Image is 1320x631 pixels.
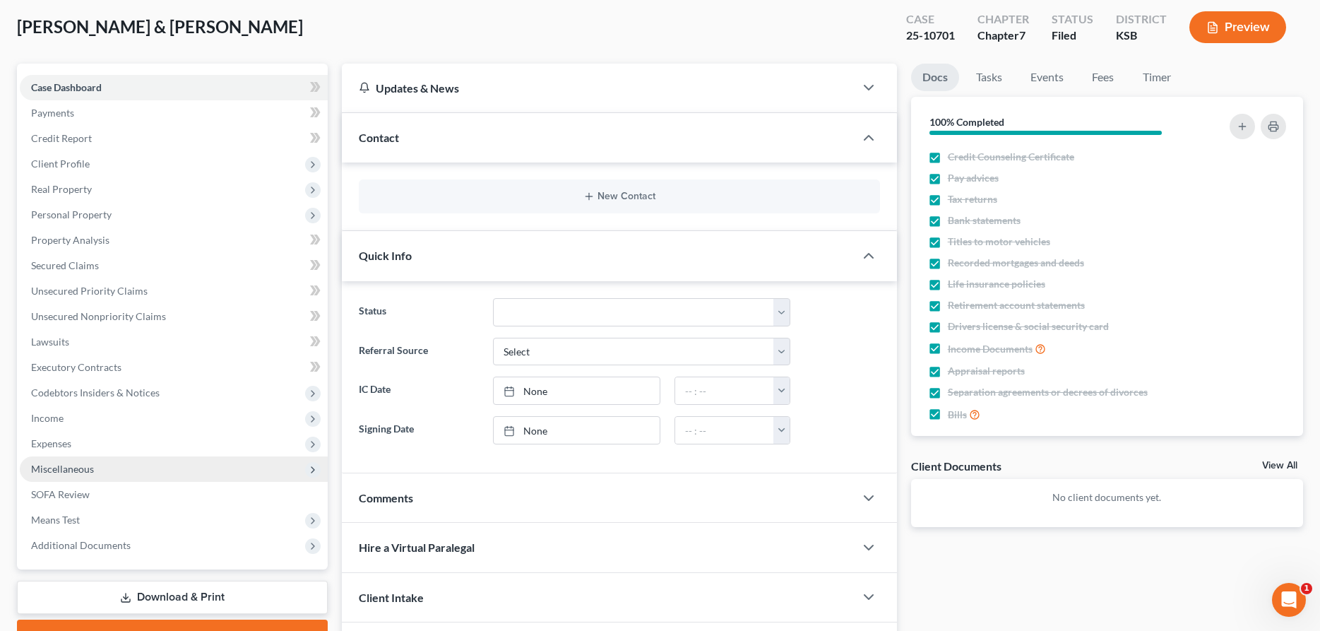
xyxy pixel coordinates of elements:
[31,336,69,348] span: Lawsuits
[948,408,967,422] span: Bills
[20,278,328,304] a: Unsecured Priority Claims
[1052,11,1093,28] div: Status
[31,539,131,551] span: Additional Documents
[911,459,1001,473] div: Client Documents
[977,11,1029,28] div: Chapter
[370,191,868,202] button: New Contact
[948,342,1033,356] span: Income Documents
[1301,583,1312,594] span: 1
[31,488,90,500] span: SOFA Review
[929,116,1004,128] strong: 100% Completed
[31,514,80,526] span: Means Test
[922,490,1292,505] p: No client documents yet.
[359,81,837,95] div: Updates & News
[31,412,64,424] span: Income
[31,107,74,119] span: Payments
[1262,461,1297,471] a: View All
[352,416,485,444] label: Signing Date
[359,491,413,505] span: Comments
[31,234,109,246] span: Property Analysis
[948,298,1085,312] span: Retirement account statements
[31,463,94,475] span: Miscellaneous
[948,171,999,185] span: Pay advices
[31,132,92,144] span: Credit Report
[31,183,92,195] span: Real Property
[20,329,328,355] a: Lawsuits
[948,385,1148,399] span: Separation agreements or decrees of divorces
[1116,28,1167,44] div: KSB
[1131,64,1182,91] a: Timer
[948,364,1025,378] span: Appraisal reports
[359,249,412,262] span: Quick Info
[31,208,112,220] span: Personal Property
[359,131,399,144] span: Contact
[31,310,166,322] span: Unsecured Nonpriority Claims
[20,100,328,126] a: Payments
[1052,28,1093,44] div: Filed
[359,541,475,554] span: Hire a Virtual Paralegal
[359,591,424,604] span: Client Intake
[1019,28,1025,42] span: 7
[1116,11,1167,28] div: District
[20,253,328,278] a: Secured Claims
[965,64,1013,91] a: Tasks
[20,355,328,380] a: Executory Contracts
[675,417,774,444] input: -- : --
[20,482,328,507] a: SOFA Review
[948,150,1074,164] span: Credit Counseling Certificate
[31,361,121,373] span: Executory Contracts
[948,256,1084,270] span: Recorded mortgages and deeds
[948,235,1050,249] span: Titles to motor vehicles
[17,16,303,37] span: [PERSON_NAME] & [PERSON_NAME]
[31,437,71,449] span: Expenses
[977,28,1029,44] div: Chapter
[906,11,955,28] div: Case
[675,377,774,404] input: -- : --
[1081,64,1126,91] a: Fees
[20,228,328,253] a: Property Analysis
[20,126,328,151] a: Credit Report
[1272,583,1306,617] iframe: Intercom live chat
[911,64,959,91] a: Docs
[352,377,485,405] label: IC Date
[1189,11,1286,43] button: Preview
[948,319,1109,334] span: Drivers license & social security card
[31,158,90,170] span: Client Profile
[20,304,328,329] a: Unsecured Nonpriority Claims
[906,28,955,44] div: 25-10701
[31,387,160,399] span: Codebtors Insiders & Notices
[494,417,660,444] a: None
[17,581,328,614] a: Download & Print
[948,192,997,206] span: Tax returns
[31,285,148,297] span: Unsecured Priority Claims
[20,75,328,100] a: Case Dashboard
[494,377,660,404] a: None
[31,259,99,271] span: Secured Claims
[948,277,1045,291] span: Life insurance policies
[31,81,102,93] span: Case Dashboard
[352,338,485,366] label: Referral Source
[352,298,485,326] label: Status
[1019,64,1075,91] a: Events
[948,213,1021,228] span: Bank statements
